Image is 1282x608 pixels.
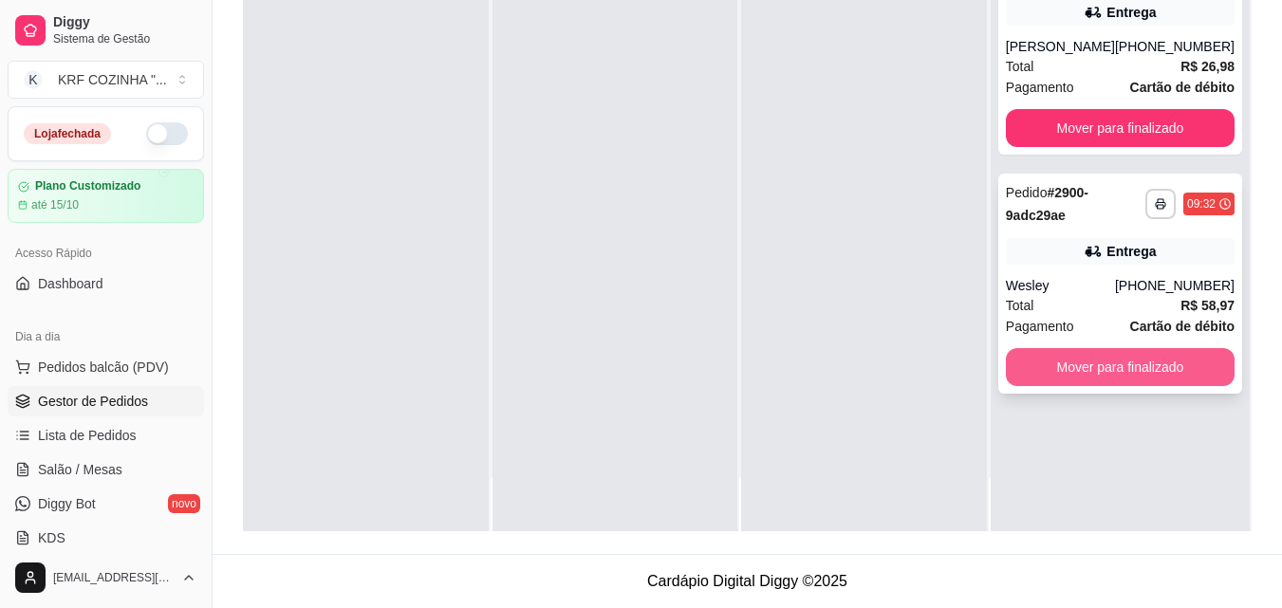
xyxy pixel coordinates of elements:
span: Lista de Pedidos [38,426,137,445]
strong: Cartão de débito [1130,80,1235,95]
strong: R$ 26,98 [1180,59,1235,74]
button: Pedidos balcão (PDV) [8,352,204,382]
span: K [24,70,43,89]
footer: Cardápio Digital Diggy © 2025 [213,554,1282,608]
span: Total [1006,295,1034,316]
span: Diggy [53,14,196,31]
button: Mover para finalizado [1006,109,1235,147]
div: 09:32 [1187,196,1216,212]
div: KRF COZINHA " ... [58,70,167,89]
div: [PERSON_NAME] [1006,37,1115,56]
button: Mover para finalizado [1006,348,1235,386]
a: Gestor de Pedidos [8,386,204,416]
span: Pedido [1006,185,1048,200]
a: Dashboard [8,268,204,299]
strong: R$ 58,97 [1180,298,1235,313]
article: até 15/10 [31,197,79,212]
div: Dia a dia [8,322,204,352]
a: KDS [8,523,204,553]
span: KDS [38,528,65,547]
div: Wesley [1006,276,1115,295]
a: Lista de Pedidos [8,420,204,451]
span: [EMAIL_ADDRESS][DOMAIN_NAME] [53,570,174,585]
a: Plano Customizadoaté 15/10 [8,169,204,223]
strong: Cartão de débito [1130,319,1235,334]
span: Sistema de Gestão [53,31,196,46]
button: Alterar Status [146,122,188,145]
div: Acesso Rápido [8,238,204,268]
a: Diggy Botnovo [8,488,204,519]
span: Pagamento [1006,77,1074,98]
span: Pagamento [1006,316,1074,337]
span: Pedidos balcão (PDV) [38,358,169,377]
button: Select a team [8,61,204,99]
div: Entrega [1106,3,1156,22]
div: [PHONE_NUMBER] [1115,276,1235,295]
article: Plano Customizado [35,179,140,193]
span: Dashboard [38,274,103,293]
button: [EMAIL_ADDRESS][DOMAIN_NAME] [8,555,204,600]
strong: # 2900-9adc29ae [1006,185,1088,223]
span: Gestor de Pedidos [38,392,148,411]
div: Entrega [1106,242,1156,261]
div: Loja fechada [24,123,111,144]
a: Salão / Mesas [8,454,204,485]
a: DiggySistema de Gestão [8,8,204,53]
span: Diggy Bot [38,494,96,513]
span: Salão / Mesas [38,460,122,479]
div: [PHONE_NUMBER] [1115,37,1235,56]
span: Total [1006,56,1034,77]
